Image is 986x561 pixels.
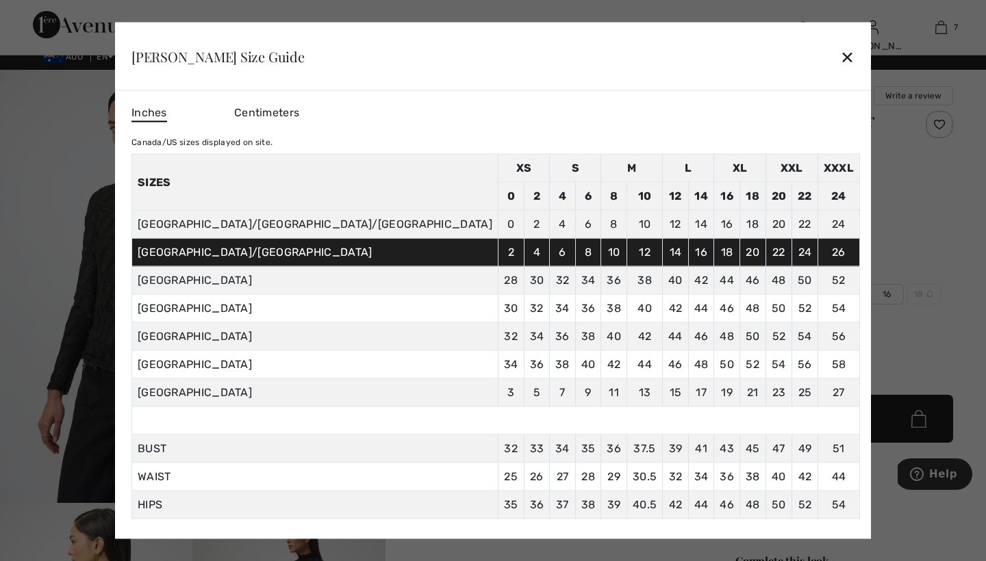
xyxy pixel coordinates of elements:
[663,378,689,406] td: 15
[663,322,689,350] td: 44
[575,266,601,294] td: 34
[818,238,859,266] td: 26
[833,442,845,455] span: 51
[550,238,576,266] td: 6
[31,10,60,22] span: Help
[766,238,792,266] td: 22
[663,238,689,266] td: 14
[575,378,601,406] td: 9
[714,210,740,238] td: 16
[131,238,498,266] td: [GEOGRAPHIC_DATA]/[GEOGRAPHIC_DATA]
[633,498,657,511] span: 40.5
[739,266,766,294] td: 46
[772,498,786,511] span: 50
[504,442,518,455] span: 32
[720,442,734,455] span: 43
[131,105,167,122] span: Inches
[633,470,657,483] span: 30.5
[792,294,818,322] td: 52
[498,266,524,294] td: 28
[688,238,714,266] td: 16
[792,238,818,266] td: 24
[627,182,662,210] td: 10
[688,350,714,378] td: 48
[818,350,859,378] td: 58
[504,498,518,511] span: 35
[739,182,766,210] td: 18
[498,350,524,378] td: 34
[688,378,714,406] td: 17
[131,350,498,378] td: [GEOGRAPHIC_DATA]
[663,294,689,322] td: 42
[695,442,707,455] span: 41
[575,294,601,322] td: 36
[627,210,662,238] td: 10
[766,266,792,294] td: 48
[131,294,498,322] td: [GEOGRAPHIC_DATA]
[832,470,846,483] span: 44
[524,238,550,266] td: 4
[550,154,601,182] td: S
[234,106,299,119] span: Centimeters
[694,470,709,483] span: 34
[688,182,714,210] td: 14
[601,378,627,406] td: 11
[714,238,740,266] td: 18
[627,238,662,266] td: 12
[498,238,524,266] td: 2
[581,470,595,483] span: 28
[739,322,766,350] td: 50
[766,294,792,322] td: 50
[772,470,786,483] span: 40
[633,442,655,455] span: 37.5
[669,470,683,483] span: 32
[739,378,766,406] td: 21
[714,154,766,182] td: XL
[818,182,859,210] td: 24
[720,470,734,483] span: 36
[131,491,498,519] td: HIPS
[498,378,524,406] td: 3
[627,350,662,378] td: 44
[524,266,550,294] td: 30
[798,470,812,483] span: 42
[607,442,621,455] span: 36
[663,182,689,210] td: 12
[601,322,627,350] td: 40
[498,322,524,350] td: 32
[575,210,601,238] td: 6
[550,322,576,350] td: 36
[575,322,601,350] td: 38
[524,210,550,238] td: 2
[530,470,544,483] span: 26
[524,294,550,322] td: 32
[714,350,740,378] td: 50
[498,182,524,210] td: 0
[669,498,683,511] span: 42
[663,266,689,294] td: 40
[575,182,601,210] td: 6
[550,266,576,294] td: 32
[504,470,518,483] span: 25
[766,378,792,406] td: 23
[131,49,305,63] div: [PERSON_NAME] Size Guide
[601,210,627,238] td: 8
[818,154,859,182] td: XXXL
[720,498,734,511] span: 46
[131,434,498,462] td: BUST
[818,322,859,350] td: 56
[530,498,544,511] span: 36
[131,210,498,238] td: [GEOGRAPHIC_DATA]/[GEOGRAPHIC_DATA]/[GEOGRAPHIC_DATA]
[498,154,549,182] td: XS
[601,238,627,266] td: 10
[557,470,569,483] span: 27
[714,182,740,210] td: 16
[746,470,760,483] span: 38
[792,266,818,294] td: 50
[746,442,760,455] span: 45
[714,266,740,294] td: 44
[550,350,576,378] td: 38
[746,498,760,511] span: 48
[607,470,620,483] span: 29
[131,322,498,350] td: [GEOGRAPHIC_DATA]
